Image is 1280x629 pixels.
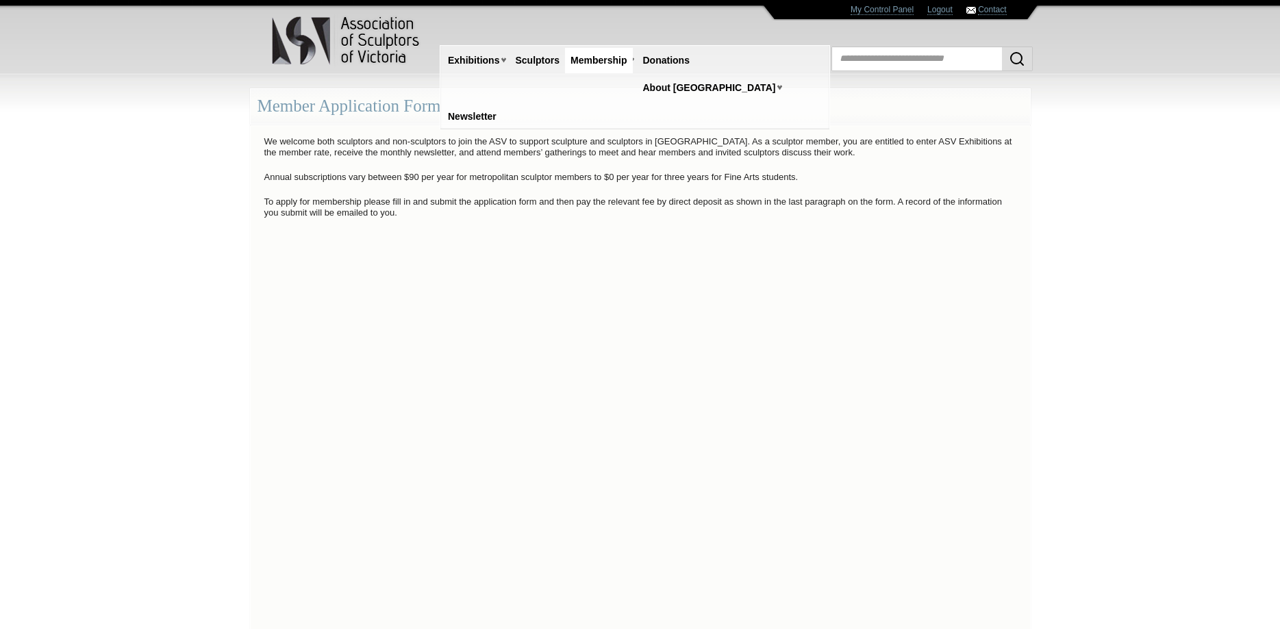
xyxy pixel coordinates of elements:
a: Exhibitions [442,48,505,73]
img: Contact ASV [966,7,976,14]
a: Logout [927,5,953,15]
a: My Control Panel [851,5,914,15]
a: Newsletter [442,104,502,129]
a: Sculptors [510,48,565,73]
img: Search [1009,51,1025,67]
img: logo.png [271,14,422,68]
a: Contact [978,5,1006,15]
a: Donations [638,48,695,73]
a: About [GEOGRAPHIC_DATA] [638,75,781,101]
div: Member Application Form [250,88,1031,125]
a: Membership [565,48,632,73]
p: To apply for membership please fill in and submit the application form and then pay the relevant ... [258,193,1023,222]
p: We welcome both sculptors and non-sculptors to join the ASV to support sculpture and sculptors in... [258,133,1023,162]
p: Annual subscriptions vary between $90 per year for metropolitan sculptor members to $0 per year f... [258,168,1023,186]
